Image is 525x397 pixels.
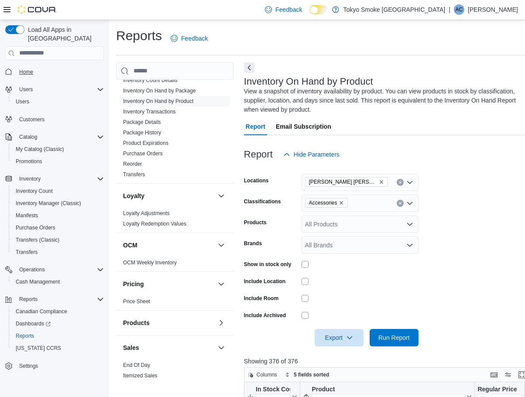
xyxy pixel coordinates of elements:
span: Manifests [12,210,104,221]
a: Inventory On Hand by Package [123,88,196,94]
a: Dashboards [9,318,107,330]
button: Export [315,329,364,346]
span: Operations [19,266,45,273]
button: [US_STATE] CCRS [9,342,107,354]
h3: Products [123,318,150,327]
span: Inventory [16,174,104,184]
span: Purchase Orders [12,222,104,233]
span: Customers [19,116,45,123]
button: Loyalty [123,192,214,200]
span: Settings [16,360,104,371]
button: Products [123,318,214,327]
span: Customers [16,114,104,125]
span: Promotions [12,156,104,167]
label: Include Archived [244,312,286,319]
span: Email Subscription [276,118,331,135]
button: Reports [9,330,107,342]
span: Inventory Transactions [123,108,176,115]
label: Include Location [244,278,285,285]
button: Home [2,65,107,78]
button: Transfers [9,246,107,258]
img: Cova [17,5,57,14]
button: Display options [503,370,513,380]
h3: Sales [123,343,139,352]
span: Inventory Count [12,186,104,196]
a: Itemized Sales [123,373,158,379]
span: Washington CCRS [12,343,104,353]
label: Products [244,219,267,226]
a: Inventory Transactions [123,109,176,115]
p: Tokyo Smoke [GEOGRAPHIC_DATA] [343,4,446,15]
span: Inventory [19,175,41,182]
div: Regular Price [477,385,522,394]
span: Transfers [123,171,145,178]
button: Operations [2,264,107,276]
a: Package History [123,130,161,136]
a: My Catalog (Classic) [12,144,68,154]
a: Reports [12,331,38,341]
a: Loyalty Adjustments [123,210,170,216]
button: Catalog [2,131,107,143]
a: Customers [16,114,48,125]
span: Export [320,329,358,346]
span: Users [19,86,33,93]
span: Product Expirations [123,140,168,147]
label: Brands [244,240,262,247]
span: Inventory On Hand by Package [123,87,196,94]
button: Next [244,62,254,73]
span: AC [456,4,463,15]
span: Itemized Sales [123,372,158,379]
div: In Stock Cost [256,385,290,394]
button: Open list of options [406,179,413,186]
a: Purchase Orders [12,222,59,233]
button: Canadian Compliance [9,305,107,318]
span: Settings [19,363,38,370]
a: Cash Management [12,277,63,287]
a: Transfers [123,171,145,178]
button: Promotions [9,155,107,168]
span: Price Sheet [123,298,150,305]
span: Dashboards [12,318,104,329]
span: Transfers [12,247,104,257]
span: Reports [12,331,104,341]
a: Purchase Orders [123,151,163,157]
span: Home [19,68,33,75]
a: Manifests [12,210,41,221]
a: OCM Weekly Inventory [123,260,177,266]
a: Inventory On Hand by Product [123,98,193,104]
div: Loyalty [116,208,233,233]
input: Dark Mode [309,5,328,14]
p: [PERSON_NAME] [468,4,518,15]
div: Pricing [116,296,233,310]
span: [PERSON_NAME] [PERSON_NAME] [309,178,377,186]
span: Inventory Manager (Classic) [12,198,104,209]
span: Canadian Compliance [16,308,67,315]
span: Hide Parameters [294,150,340,159]
span: Users [16,84,104,95]
div: OCM [116,257,233,271]
button: Settings [2,359,107,372]
button: Remove Hamilton Rymal from selection in this group [379,179,384,185]
button: Catalog [16,132,41,142]
button: Remove Accessories from selection in this group [339,200,344,205]
button: Sales [123,343,214,352]
button: Run Report [370,329,419,346]
a: Settings [16,361,41,371]
span: Accessories [305,198,348,208]
a: Transfers [12,247,41,257]
h3: Inventory On Hand by Product [244,76,373,87]
span: Inventory Count Details [123,77,178,84]
button: Keyboard shortcuts [489,370,499,380]
button: Reports [16,294,41,305]
a: Inventory Manager (Classic) [12,198,85,209]
button: Hide Parameters [280,146,343,163]
a: Inventory Count Details [123,77,178,83]
button: Purchase Orders [9,222,107,234]
span: Users [12,96,104,107]
a: Loyalty Redemption Values [123,221,186,227]
button: Open list of options [406,242,413,249]
span: Hamilton Rymal [305,177,388,187]
span: Users [16,98,29,105]
span: Purchase Orders [123,150,163,157]
button: Users [16,84,36,95]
